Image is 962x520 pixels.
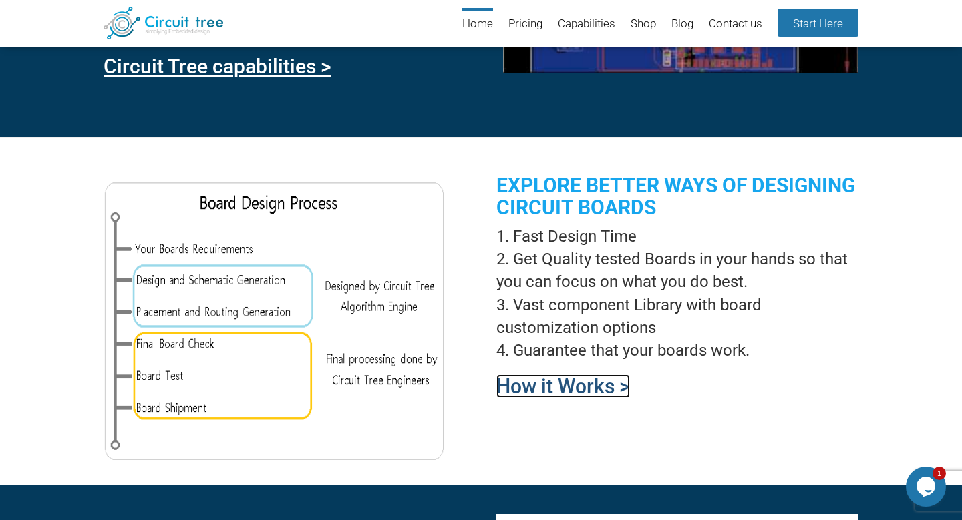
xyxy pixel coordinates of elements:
[709,8,762,41] a: Contact us
[496,339,858,362] li: Guarantee that your boards work.
[496,248,858,294] li: Get Quality tested Boards in your hands so that you can focus on what you do best.
[631,8,656,41] a: Shop
[496,294,858,340] li: Vast component Library with board customization options
[671,8,693,41] a: Blog
[104,7,223,39] img: Circuit Tree
[558,8,615,41] a: Capabilities
[104,55,331,78] a: Circuit Tree capabilities >
[462,8,493,41] a: Home
[496,374,630,398] a: How it Works >
[496,174,858,218] h2: Explore better ways of designing circuit boards
[778,9,858,37] a: Start Here
[906,467,949,507] iframe: chat widget
[508,8,542,41] a: Pricing
[496,225,858,248] li: Fast Design Time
